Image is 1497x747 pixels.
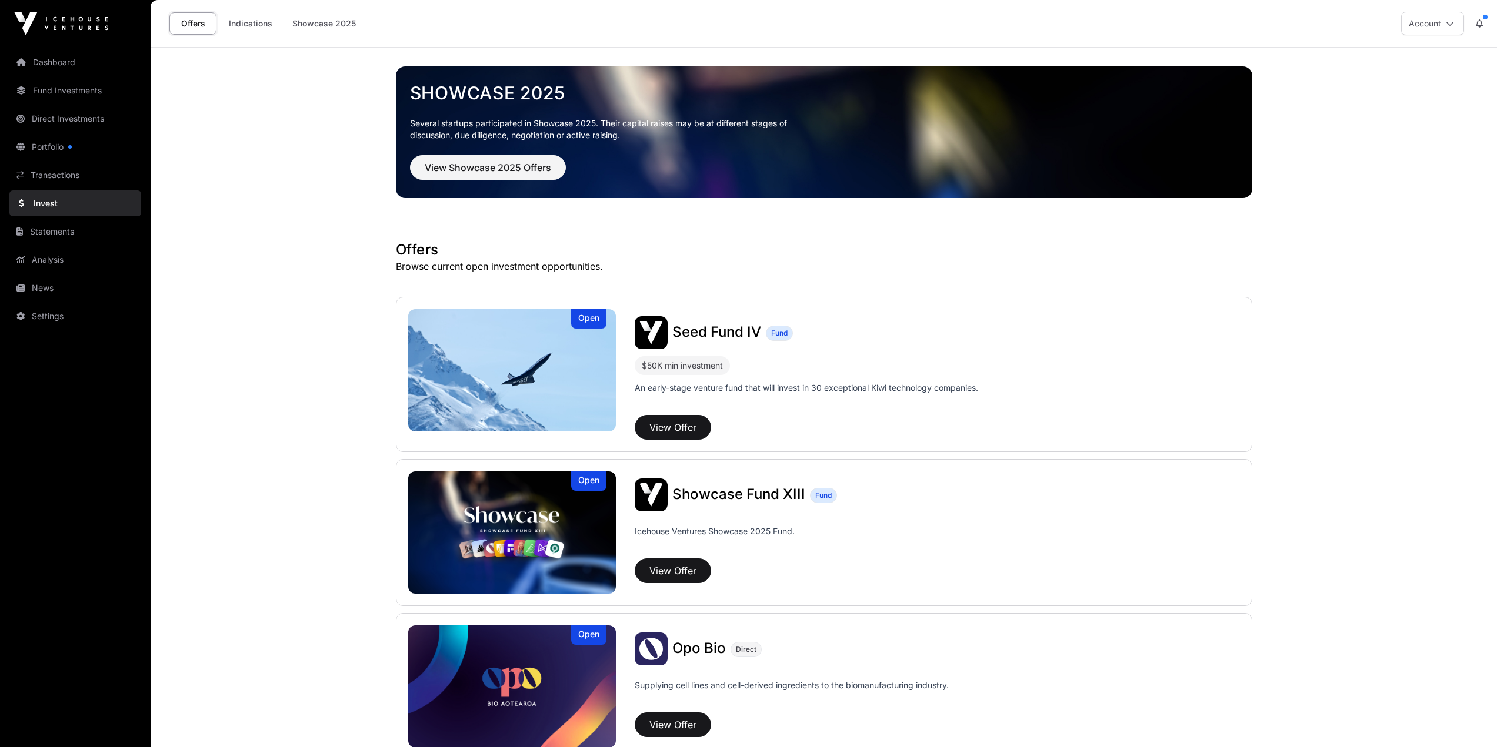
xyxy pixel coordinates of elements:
span: Showcase Fund XIII [672,485,805,503]
a: Statements [9,219,141,244]
a: Seed Fund IVOpen [408,309,616,431]
p: Icehouse Ventures Showcase 2025 Fund. [635,525,795,537]
h1: Offers [396,240,1252,259]
a: View Showcase 2025 Offers [410,167,566,179]
a: Fund Investments [9,78,141,103]
img: Icehouse Ventures Logo [14,12,108,35]
div: Open [571,625,606,645]
a: Settings [9,303,141,329]
a: Showcase 2025 [410,82,1238,103]
div: Open [571,309,606,329]
p: An early-stage venture fund that will invest in 30 exceptional Kiwi technology companies. [635,382,978,394]
a: Showcase Fund XIIIOpen [408,471,616,594]
p: Several startups participated in Showcase 2025. Their capital raises may be at different stages o... [410,118,805,141]
a: Portfolio [9,134,141,160]
button: View Offer [635,558,711,583]
a: Offers [169,12,216,35]
img: Showcase 2025 [396,66,1252,198]
img: Opo Bio [635,632,668,665]
a: Direct Investments [9,106,141,132]
a: Indications [221,12,280,35]
a: Opo Bio [672,641,726,656]
button: Account [1401,12,1464,35]
p: Supplying cell lines and cell-derived ingredients to the biomanufacturing industry. [635,679,949,691]
div: Open [571,471,606,491]
div: $50K min investment [642,359,723,373]
a: Dashboard [9,49,141,75]
span: Fund [771,329,788,338]
button: View Showcase 2025 Offers [410,155,566,180]
div: $50K min investment [635,356,730,375]
button: View Offer [635,415,711,440]
a: Invest [9,190,141,216]
img: Seed Fund IV [635,316,668,349]
img: Showcase Fund XIII [635,478,668,511]
p: Browse current open investment opportunities. [396,259,1252,273]
img: Seed Fund IV [408,309,616,431]
span: View Showcase 2025 Offers [425,160,551,175]
span: Direct [736,645,756,654]
button: View Offer [635,712,711,737]
a: Showcase 2025 [285,12,364,35]
a: Analysis [9,247,141,273]
a: Transactions [9,162,141,188]
span: Fund [815,491,832,500]
iframe: Chat Widget [1438,691,1497,747]
span: Seed Fund IV [672,323,761,340]
img: Showcase Fund XIII [408,471,616,594]
a: News [9,275,141,301]
span: Opo Bio [672,639,726,656]
a: Seed Fund IV [672,325,761,340]
a: Showcase Fund XIII [672,487,805,503]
